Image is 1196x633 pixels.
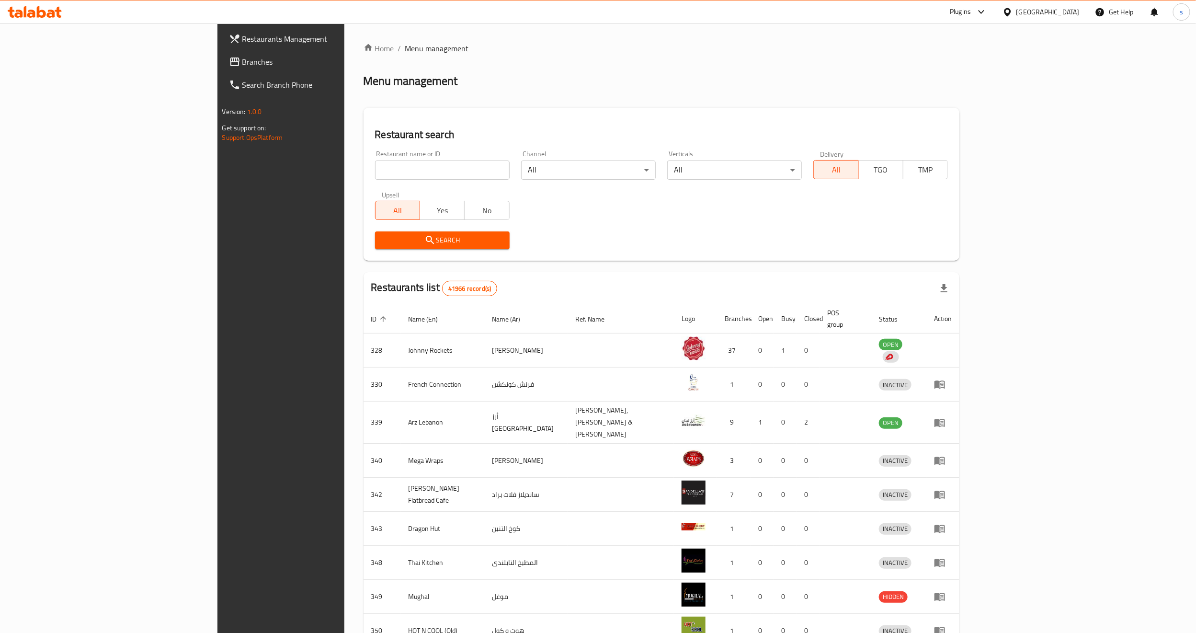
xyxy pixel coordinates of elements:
span: INACTIVE [879,523,911,534]
td: 1 [717,512,751,546]
img: Mughal [682,583,706,607]
span: POS group [827,307,860,330]
div: INACTIVE [879,523,911,535]
div: Menu [934,591,952,602]
a: Restaurants Management [221,27,417,50]
button: Yes [420,201,465,220]
div: Total records count [442,281,497,296]
td: 9 [717,402,751,444]
span: TMP [907,163,944,177]
th: Branches [717,304,751,334]
span: No [468,204,505,218]
img: Dragon Hut [682,515,706,539]
button: All [375,201,420,220]
td: Thai Kitchen [401,546,485,580]
td: 0 [774,402,797,444]
label: Delivery [820,150,844,157]
td: 0 [751,444,774,478]
div: Menu [934,523,952,534]
div: Menu [934,455,952,466]
span: Name (En) [409,313,451,325]
span: All [379,204,416,218]
span: 1.0.0 [247,105,262,118]
td: Mega Wraps [401,444,485,478]
div: All [521,161,656,180]
div: All [667,161,802,180]
td: Johnny Rockets [401,334,485,368]
img: Mega Wraps [682,447,706,471]
th: Action [926,304,959,334]
img: Sandella's Flatbread Cafe [682,481,706,505]
span: Restaurants Management [242,33,410,45]
img: delivery hero logo [885,353,893,361]
td: 0 [797,512,820,546]
span: Menu management [405,43,469,54]
th: Open [751,304,774,334]
th: Closed [797,304,820,334]
td: سانديلاز فلات براد [484,478,568,512]
span: ID [371,313,389,325]
input: Search for restaurant name or ID.. [375,161,510,180]
div: Plugins [950,6,971,18]
td: 0 [751,580,774,614]
span: Search Branch Phone [242,79,410,91]
td: 0 [774,512,797,546]
td: 0 [797,334,820,368]
td: 0 [774,478,797,512]
div: Menu [934,489,952,500]
span: Yes [424,204,461,218]
span: 41966 record(s) [443,284,497,293]
td: 37 [717,334,751,368]
td: Mughal [401,580,485,614]
td: 0 [774,444,797,478]
img: Arz Lebanon [682,409,706,433]
label: Upsell [382,191,399,198]
div: INACTIVE [879,379,911,391]
div: Menu [934,557,952,568]
a: Search Branch Phone [221,73,417,96]
td: 0 [774,580,797,614]
td: Dragon Hut [401,512,485,546]
span: Branches [242,56,410,68]
img: Thai Kitchen [682,549,706,573]
img: French Connection [682,370,706,394]
span: All [818,163,854,177]
td: 3 [717,444,751,478]
button: TMP [903,160,948,179]
div: INACTIVE [879,455,911,467]
td: موغل [484,580,568,614]
td: 0 [751,512,774,546]
td: 0 [751,478,774,512]
td: French Connection [401,368,485,402]
div: Export file [933,277,956,300]
span: Search [383,234,502,246]
td: 7 [717,478,751,512]
td: [PERSON_NAME] Flatbread Cafe [401,478,485,512]
h2: Restaurant search [375,127,948,142]
td: [PERSON_NAME],[PERSON_NAME] & [PERSON_NAME] [568,402,674,444]
td: فرنش كونكشن [484,368,568,402]
span: OPEN [879,417,902,428]
span: OPEN [879,339,902,350]
div: [GEOGRAPHIC_DATA] [1016,7,1080,17]
span: HIDDEN [879,591,908,602]
th: Logo [674,304,717,334]
div: INACTIVE [879,489,911,501]
td: [PERSON_NAME] [484,444,568,478]
td: 2 [797,402,820,444]
span: Get support on: [222,122,266,134]
button: TGO [858,160,903,179]
td: أرز [GEOGRAPHIC_DATA] [484,402,568,444]
div: OPEN [879,417,902,429]
td: 0 [774,546,797,580]
a: Branches [221,50,417,73]
span: Name (Ar) [492,313,533,325]
td: 0 [797,368,820,402]
td: المطبخ التايلندى [484,546,568,580]
span: Status [879,313,910,325]
nav: breadcrumb [364,43,960,54]
span: s [1180,7,1183,17]
div: Indicates that the vendor menu management has been moved to DH Catalog service [883,351,899,363]
button: Search [375,231,510,249]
